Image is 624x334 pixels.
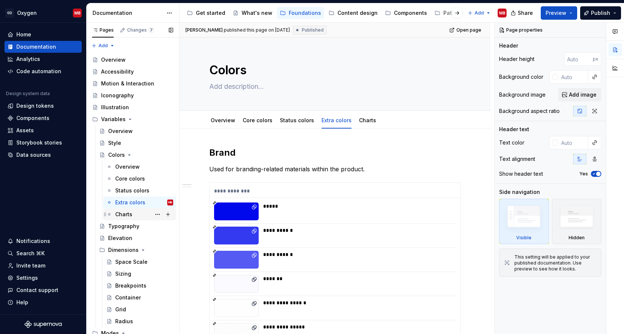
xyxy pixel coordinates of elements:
[518,9,533,17] span: Share
[546,9,566,17] span: Preview
[16,139,62,146] div: Storybook stories
[89,90,176,101] a: Iconography
[230,7,275,19] a: What's new
[16,262,45,269] div: Invite team
[16,250,45,257] div: Search ⌘K
[103,304,176,315] a: Grid
[168,199,172,206] div: MB
[4,100,82,112] a: Design tokens
[108,127,133,135] div: Overview
[89,40,117,51] button: Add
[4,260,82,272] a: Invite team
[4,65,82,77] a: Code automation
[16,151,51,159] div: Data sources
[16,43,56,51] div: Documentation
[115,187,149,194] div: Status colors
[96,244,176,256] div: Dimensions
[240,112,275,128] div: Core colors
[499,155,535,163] div: Text alignment
[224,27,290,33] div: published this page on [DATE]
[5,9,14,17] div: GD
[209,165,461,174] p: Used for branding-related materials within the product.
[591,9,610,17] span: Publish
[541,6,577,20] button: Preview
[101,116,126,123] div: Variables
[108,223,139,230] div: Typography
[96,125,176,137] a: Overview
[569,91,596,98] span: Add image
[103,292,176,304] a: Container
[4,284,82,296] button: Contact support
[108,151,125,159] div: Colors
[4,29,82,40] a: Home
[211,117,235,123] a: Overview
[579,171,588,177] label: Yes
[277,7,324,19] a: Foundations
[564,52,593,66] input: Auto
[209,147,461,159] h2: Brand
[16,114,49,122] div: Components
[337,9,378,17] div: Content design
[16,68,61,75] div: Code automation
[499,107,560,115] div: Background aspect ratio
[115,270,131,278] div: Sizing
[103,161,176,173] a: Overview
[103,268,176,280] a: Sizing
[74,10,81,16] div: MB
[16,31,31,38] div: Home
[103,197,176,208] a: Extra colorsMB
[394,9,427,17] div: Components
[516,235,531,241] div: Visible
[569,235,585,241] div: Hidden
[96,137,176,149] a: Style
[103,185,176,197] a: Status colors
[16,299,28,306] div: Help
[184,7,228,19] a: Get started
[499,10,505,16] div: MB
[558,136,588,149] input: Auto
[16,102,54,110] div: Design tokens
[115,199,145,206] div: Extra colors
[115,211,132,218] div: Charts
[499,55,534,63] div: Header height
[499,42,518,49] div: Header
[96,220,176,232] a: Typography
[280,117,314,123] a: Status colors
[507,6,538,20] button: Share
[208,112,238,128] div: Overview
[558,70,588,84] input: Auto
[196,9,225,17] div: Get started
[499,126,529,133] div: Header text
[115,175,145,182] div: Core colors
[103,315,176,327] a: Radius
[16,237,50,245] div: Notifications
[359,117,376,123] a: Charts
[4,235,82,247] button: Notifications
[4,124,82,136] a: Assets
[16,55,40,63] div: Analytics
[475,10,484,16] span: Add
[184,6,464,20] div: Page tree
[243,117,272,123] a: Core colors
[4,296,82,308] button: Help
[289,9,321,17] div: Foundations
[115,306,126,313] div: Grid
[115,294,141,301] div: Container
[4,137,82,149] a: Storybook stories
[108,234,132,242] div: Elevation
[115,258,148,266] div: Space Scale
[127,27,154,33] div: Changes
[96,149,176,161] a: Colors
[456,27,481,33] span: Open page
[356,112,379,128] div: Charts
[93,9,163,17] div: Documentation
[25,321,62,328] svg: Supernova Logo
[447,25,485,35] a: Open page
[4,247,82,259] button: Search ⌘K
[499,73,543,81] div: Background color
[16,127,34,134] div: Assets
[185,27,223,33] span: [PERSON_NAME]
[115,318,133,325] div: Radius
[321,117,352,123] a: Extra colors
[580,6,621,20] button: Publish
